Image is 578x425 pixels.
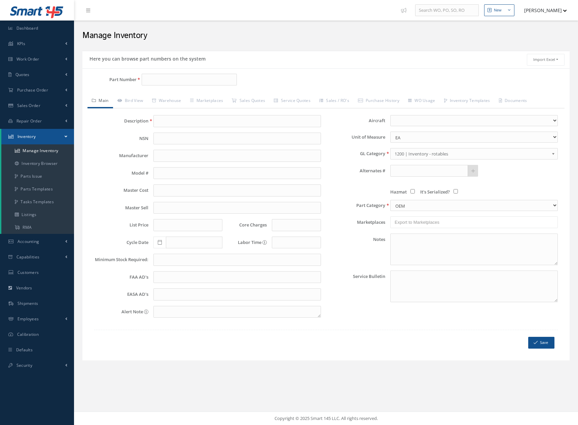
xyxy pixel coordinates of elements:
span: Dashboard [16,25,38,31]
button: Save [528,337,554,349]
label: Master Sell [89,205,148,210]
span: 1200 | Inventory - rotables [395,150,549,158]
span: Customers [17,270,39,275]
label: FAA AD's [89,275,148,280]
span: Inventory [17,134,36,139]
a: Sales Quotes [227,94,269,108]
span: Capabilities [16,254,40,260]
span: Sales Order [17,103,40,108]
label: GL Category [326,151,385,156]
span: Work Order [16,56,39,62]
label: Description [89,118,148,123]
label: Notes [326,234,385,265]
textarea: Notes [390,234,558,265]
a: Sales / RO's [315,94,354,108]
span: Accounting [17,239,39,244]
span: Repair Order [16,118,42,124]
label: Model # [89,171,148,176]
span: Shipments [17,300,38,306]
a: Manage Inventory [1,144,74,157]
span: KPIs [17,41,25,46]
button: Import Excel [527,54,565,66]
label: Minimum Stock Required: [89,257,148,262]
span: Calibration [17,331,39,337]
a: WO Usage [404,94,440,108]
label: Part Category [326,203,385,208]
div: Copyright © 2025 Smart 145 LLC. All rights reserved. [81,415,571,422]
span: Purchase Order [17,87,48,93]
label: Manufacturer [89,153,148,158]
input: Hazmat [410,189,415,193]
a: Purchase History [354,94,404,108]
a: Warehouse [148,94,186,108]
a: Tasks Templates [1,196,74,208]
label: Part Number [82,77,137,82]
a: RMA [1,221,74,234]
a: Inventory Templates [440,94,495,108]
label: NSN [89,136,148,141]
a: Inventory Browser [1,157,74,170]
span: Quotes [15,72,30,77]
button: New [484,4,514,16]
a: Listings [1,208,74,221]
span: Security [16,362,32,368]
a: Bird View [113,94,148,108]
label: Master Cost [89,188,148,193]
label: Core Charges [227,222,267,227]
a: Parts Templates [1,183,74,196]
h5: Here you can browse part numbers on the system [87,54,206,62]
input: It's Serialized? [454,189,458,193]
a: Service Quotes [269,94,315,108]
label: Labor Time [227,240,267,245]
span: Employees [17,316,39,322]
label: Unit of Measure [326,135,385,140]
a: Main [87,94,113,108]
a: Parts Issue [1,170,74,183]
a: Documents [495,94,532,108]
label: Service Bulletin [326,271,385,302]
label: Alternates # [326,168,385,173]
span: Hazmat [390,189,407,195]
label: Aircraft [326,118,385,123]
a: Marketplaces [186,94,228,108]
label: Marketplaces [326,220,385,225]
button: [PERSON_NAME] [518,4,567,17]
div: New [494,7,502,13]
a: Inventory [1,129,74,144]
label: Alert Note [89,306,148,318]
label: List Price [89,222,148,227]
input: Search WO, PO, SO, RO [415,4,479,16]
label: EASA AD's [89,292,148,297]
span: Defaults [16,347,33,353]
span: It's Serialized? [420,189,450,195]
h2: Manage Inventory [82,31,570,41]
span: Vendors [16,285,32,291]
label: Cycle Date [89,240,148,245]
